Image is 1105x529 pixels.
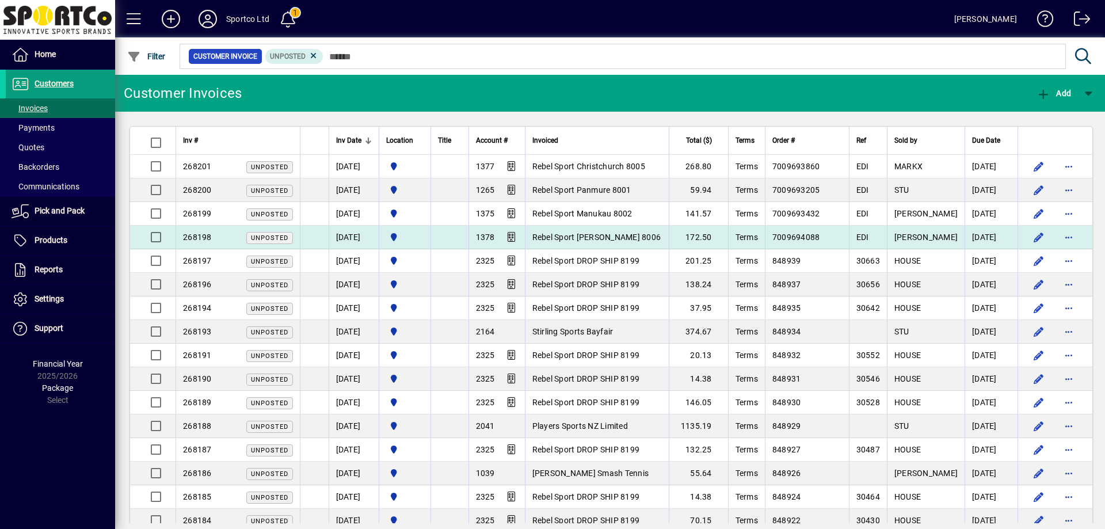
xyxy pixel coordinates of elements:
span: EDI [856,185,869,195]
div: Order # [772,134,842,147]
td: [DATE] [965,320,1018,344]
span: Terms [736,209,758,218]
span: Rebel Sport Panmure 8001 [532,185,631,195]
button: Edit [1030,204,1048,223]
a: Communications [6,177,115,196]
td: [DATE] [965,273,1018,296]
td: [DATE] [329,485,379,509]
span: Terms [736,185,758,195]
td: 201.25 [669,249,728,273]
span: 2325 [476,351,495,360]
span: 268200 [183,185,212,195]
span: 268194 [183,303,212,313]
span: Sportco Ltd Warehouse [386,514,424,527]
span: Sportco Ltd Warehouse [386,231,424,243]
span: Customers [35,79,74,88]
td: 141.57 [669,202,728,226]
button: Add [1034,83,1074,104]
span: EDI [856,162,869,171]
td: 374.67 [669,320,728,344]
button: Profile [189,9,226,29]
span: Stirling Sports Bayfair [532,327,614,336]
td: [DATE] [965,438,1018,462]
span: 1378 [476,233,495,242]
span: EDI [856,233,869,242]
span: Rebel Sport DROP SHIP 8199 [532,374,640,383]
span: Title [438,134,451,147]
button: More options [1060,157,1078,176]
a: Backorders [6,157,115,177]
div: Inv # [183,134,293,147]
span: Products [35,235,67,245]
span: Sportco Ltd Warehouse [386,325,424,338]
span: 848931 [772,374,801,383]
a: Support [6,314,115,343]
span: 848930 [772,398,801,407]
span: 1265 [476,185,495,195]
span: [PERSON_NAME] Smash Tennis [532,469,649,478]
span: Terms [736,280,758,289]
td: [DATE] [329,202,379,226]
span: Invoices [12,104,48,113]
td: 1135.19 [669,414,728,438]
button: More options [1060,417,1078,435]
button: Edit [1030,488,1048,506]
span: 848927 [772,445,801,454]
span: Unposted [251,211,288,218]
button: Edit [1030,181,1048,199]
span: 30430 [856,516,880,525]
span: 2325 [476,280,495,289]
span: HOUSE [894,398,921,407]
button: Edit [1030,275,1048,294]
span: 848935 [772,303,801,313]
td: [DATE] [329,391,379,414]
button: Edit [1030,370,1048,388]
span: Unposted [251,258,288,265]
div: [PERSON_NAME] [954,10,1017,28]
span: 30487 [856,445,880,454]
span: Total ($) [686,134,712,147]
a: Logout [1065,2,1091,40]
a: Products [6,226,115,255]
span: 848926 [772,469,801,478]
span: Terms [736,162,758,171]
button: Edit [1030,464,1048,482]
span: Terms [736,256,758,265]
span: 268184 [183,516,212,525]
span: 2164 [476,327,495,336]
span: Sportco Ltd Warehouse [386,467,424,479]
span: 30656 [856,280,880,289]
span: Unposted [270,52,306,60]
span: Sportco Ltd Warehouse [386,443,424,456]
span: Rebel Sport DROP SHIP 8199 [532,280,640,289]
td: [DATE] [329,344,379,367]
span: Unposted [251,517,288,525]
td: [DATE] [329,438,379,462]
span: Rebel Sport DROP SHIP 8199 [532,256,640,265]
td: [DATE] [965,391,1018,414]
td: [DATE] [965,462,1018,485]
span: 848929 [772,421,801,431]
span: Customer Invoice [193,51,257,62]
span: 2325 [476,303,495,313]
button: More options [1060,275,1078,294]
td: [DATE] [965,155,1018,178]
span: MARKX [894,162,923,171]
span: 2325 [476,445,495,454]
span: Sportco Ltd Warehouse [386,372,424,385]
button: More options [1060,346,1078,364]
span: EDI [856,209,869,218]
span: Sportco Ltd Warehouse [386,396,424,409]
span: 7009693860 [772,162,820,171]
span: Unposted [251,281,288,289]
span: 848934 [772,327,801,336]
span: HOUSE [894,492,921,501]
span: 7009693205 [772,185,820,195]
span: Financial Year [33,359,83,368]
td: [DATE] [965,202,1018,226]
span: Add [1037,89,1071,98]
span: 2325 [476,492,495,501]
button: More options [1060,204,1078,223]
span: Rebel Sport Manukau 8002 [532,209,632,218]
span: Inv # [183,134,198,147]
